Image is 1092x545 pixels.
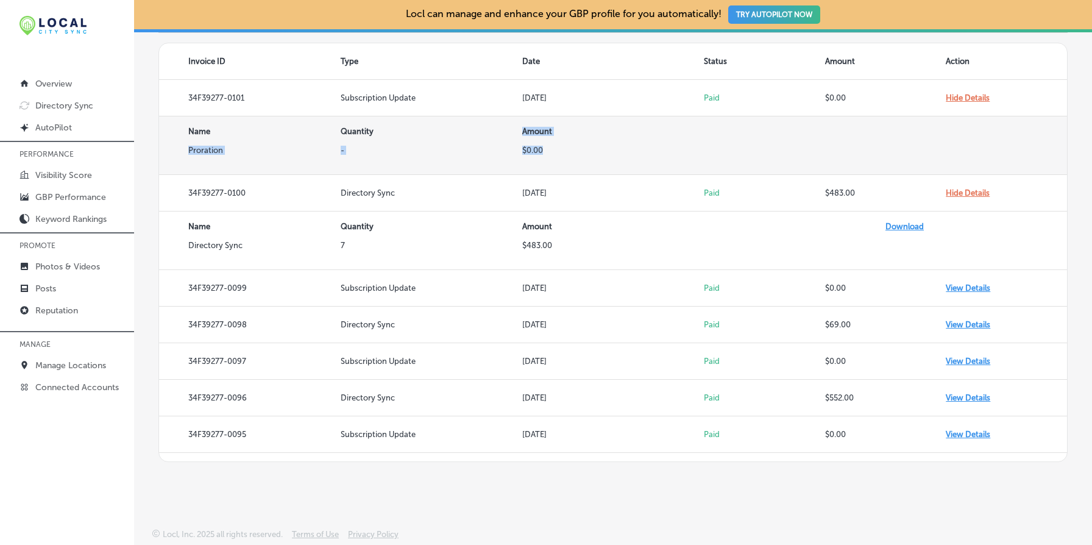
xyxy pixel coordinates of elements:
[35,262,100,272] p: Photos & Videos
[825,416,946,453] td: $0.00
[704,453,825,490] td: Paid
[35,305,78,316] p: Reputation
[522,175,704,212] td: [DATE]
[159,416,341,453] td: 34F39277-0095
[35,101,93,111] p: Directory Sync
[946,175,1067,212] td: Hide Details
[341,307,522,343] td: Directory Sync
[946,453,1067,490] td: View Details
[704,307,825,343] td: Paid
[946,270,1067,307] td: View Details
[19,16,87,35] img: 12321ecb-abad-46dd-be7f-2600e8d3409flocal-city-sync-logo-rectangle.png
[35,283,56,294] p: Posts
[522,380,704,416] td: [DATE]
[159,307,341,343] td: 34F39277-0098
[341,116,522,146] th: Quantity
[825,175,946,212] td: $483.00
[522,270,704,307] td: [DATE]
[825,80,946,116] td: $0.00
[35,79,72,89] p: Overview
[946,343,1067,380] td: View Details
[163,530,283,539] p: Locl, Inc. 2025 all rights reserved.
[704,380,825,416] td: Paid
[159,270,341,307] td: 34F39277-0099
[825,307,946,343] td: $69.00
[35,360,106,371] p: Manage Locations
[728,5,820,24] button: TRY AUTOPILOT NOW
[159,212,341,241] th: Name
[159,453,341,490] td: 34F39277-0094
[704,175,825,212] td: Paid
[704,43,825,80] th: Status
[159,380,341,416] td: 34F39277-0096
[292,530,339,545] a: Terms of Use
[159,43,341,80] th: Invoice ID
[522,453,704,490] td: [DATE]
[946,80,1067,116] td: Hide Details
[35,123,72,133] p: AutoPilot
[825,380,946,416] td: $552.00
[159,175,341,212] td: 34F39277-0100
[35,192,106,202] p: GBP Performance
[522,416,704,453] td: [DATE]
[522,80,704,116] td: [DATE]
[704,80,825,116] td: Paid
[159,241,341,270] td: Directory Sync
[946,380,1067,416] td: View Details
[825,453,946,490] td: $207.00
[159,80,341,116] td: 34F39277-0101
[341,343,522,380] td: Subscription Update
[704,343,825,380] td: Paid
[825,343,946,380] td: $0.00
[946,307,1067,343] td: View Details
[704,270,825,307] td: Paid
[159,116,341,146] th: Name
[522,307,704,343] td: [DATE]
[825,43,946,80] th: Amount
[348,530,399,545] a: Privacy Policy
[341,241,522,270] td: 7
[522,241,704,270] td: $483.00
[341,380,522,416] td: Directory Sync
[159,343,341,380] td: 34F39277-0097
[35,214,107,224] p: Keyword Rankings
[341,43,522,80] th: Type
[341,270,522,307] td: Subscription Update
[341,453,522,490] td: Directory Sync
[35,170,92,180] p: Visibility Score
[522,146,704,175] td: $0.00
[522,343,704,380] td: [DATE]
[704,416,825,453] td: Paid
[522,43,704,80] th: Date
[341,146,522,175] td: -
[946,416,1067,453] td: View Details
[35,382,119,393] p: Connected Accounts
[522,212,704,241] th: Amount
[341,416,522,453] td: Subscription Update
[341,175,522,212] td: Directory Sync
[825,270,946,307] td: $0.00
[946,43,1067,80] th: Action
[341,80,522,116] td: Subscription Update
[522,116,704,146] th: Amount
[159,146,341,175] td: Proration
[341,212,522,241] th: Quantity
[885,222,924,231] a: Download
